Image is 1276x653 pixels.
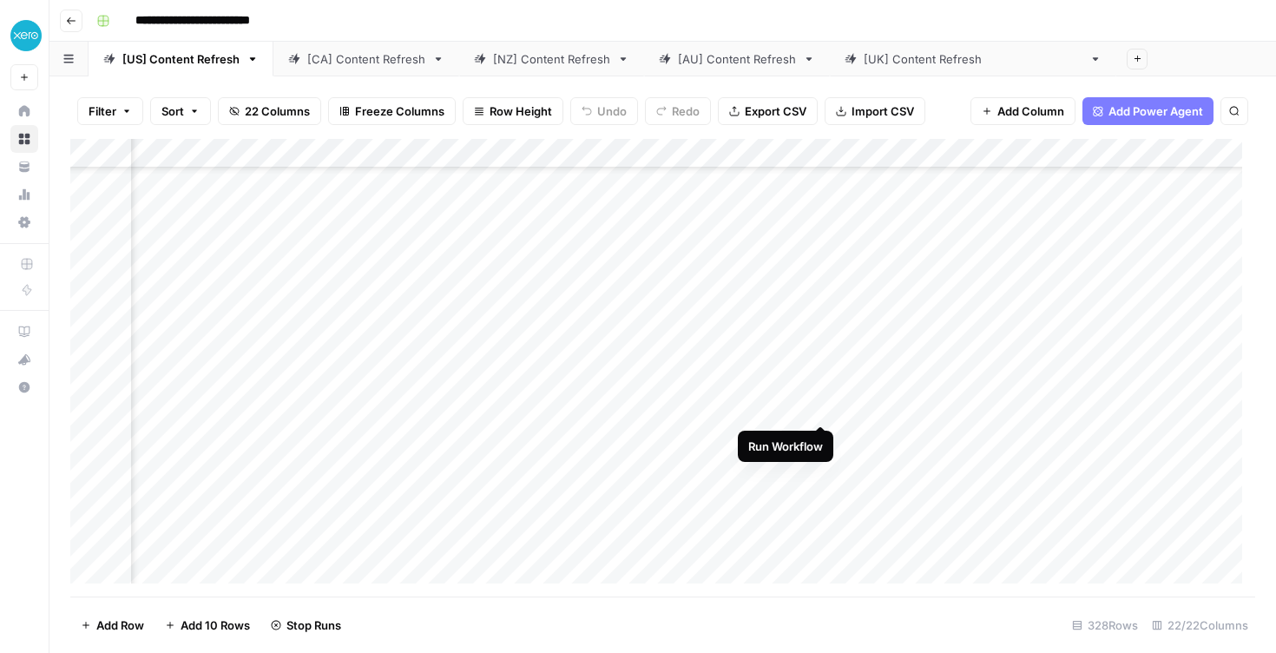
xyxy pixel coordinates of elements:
a: [AU] Content Refresh [644,42,830,76]
span: Add Power Agent [1108,102,1203,120]
span: Sort [161,102,184,120]
div: [AU] Content Refresh [678,50,796,68]
button: Stop Runs [260,611,352,639]
a: Browse [10,125,38,153]
button: What's new? [10,346,38,373]
a: [NZ] Content Refresh [459,42,644,76]
button: Redo [645,97,711,125]
span: Add Column [997,102,1064,120]
span: 22 Columns [245,102,310,120]
button: Workspace: XeroOps [10,14,38,57]
span: Redo [672,102,700,120]
button: Import CSV [825,97,925,125]
a: [US] Content Refresh [89,42,273,76]
a: Usage [10,181,38,208]
a: AirOps Academy [10,318,38,346]
span: Row Height [490,102,552,120]
button: Row Height [463,97,563,125]
div: [[GEOGRAPHIC_DATA]] Content Refresh [864,50,1082,68]
a: [CA] Content Refresh [273,42,459,76]
div: [CA] Content Refresh [307,50,425,68]
button: Add Power Agent [1082,97,1214,125]
a: Settings [10,208,38,236]
button: Add Row [70,611,155,639]
span: Add Row [96,617,144,634]
span: Filter [89,102,116,120]
div: [NZ] Content Refresh [493,50,610,68]
div: 328 Rows [1065,611,1145,639]
a: [[GEOGRAPHIC_DATA]] Content Refresh [830,42,1116,76]
div: [US] Content Refresh [122,50,240,68]
button: Filter [77,97,143,125]
button: Undo [570,97,638,125]
button: Export CSV [718,97,818,125]
span: Import CSV [852,102,914,120]
button: Freeze Columns [328,97,456,125]
span: Stop Runs [286,617,341,634]
button: 22 Columns [218,97,321,125]
span: Add 10 Rows [181,617,250,634]
button: Sort [150,97,211,125]
button: Add Column [970,97,1075,125]
a: Your Data [10,153,38,181]
span: Undo [597,102,627,120]
a: Home [10,97,38,125]
div: Run Workflow [748,438,823,455]
span: Export CSV [745,102,806,120]
div: What's new? [11,346,37,373]
img: XeroOps Logo [10,20,42,51]
button: Help + Support [10,373,38,401]
span: Freeze Columns [355,102,444,120]
button: Add 10 Rows [155,611,260,639]
div: 22/22 Columns [1145,611,1255,639]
